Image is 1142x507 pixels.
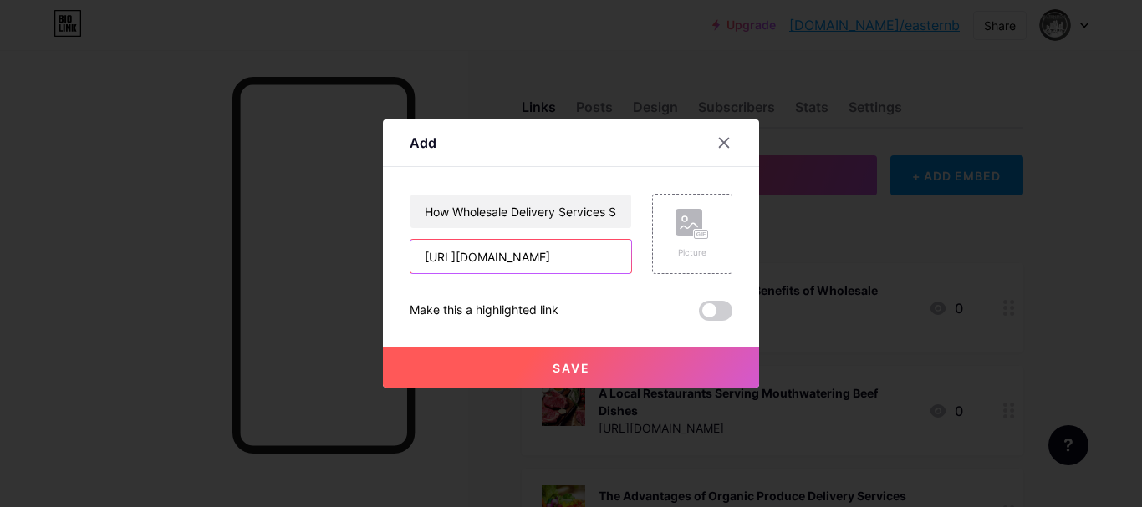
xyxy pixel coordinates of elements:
span: Save [553,361,590,375]
input: Title [410,195,631,228]
button: Save [383,347,759,388]
div: Picture [676,246,709,259]
input: URL [410,240,631,273]
div: Make this a highlighted link [410,301,558,321]
div: Add [410,133,436,153]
